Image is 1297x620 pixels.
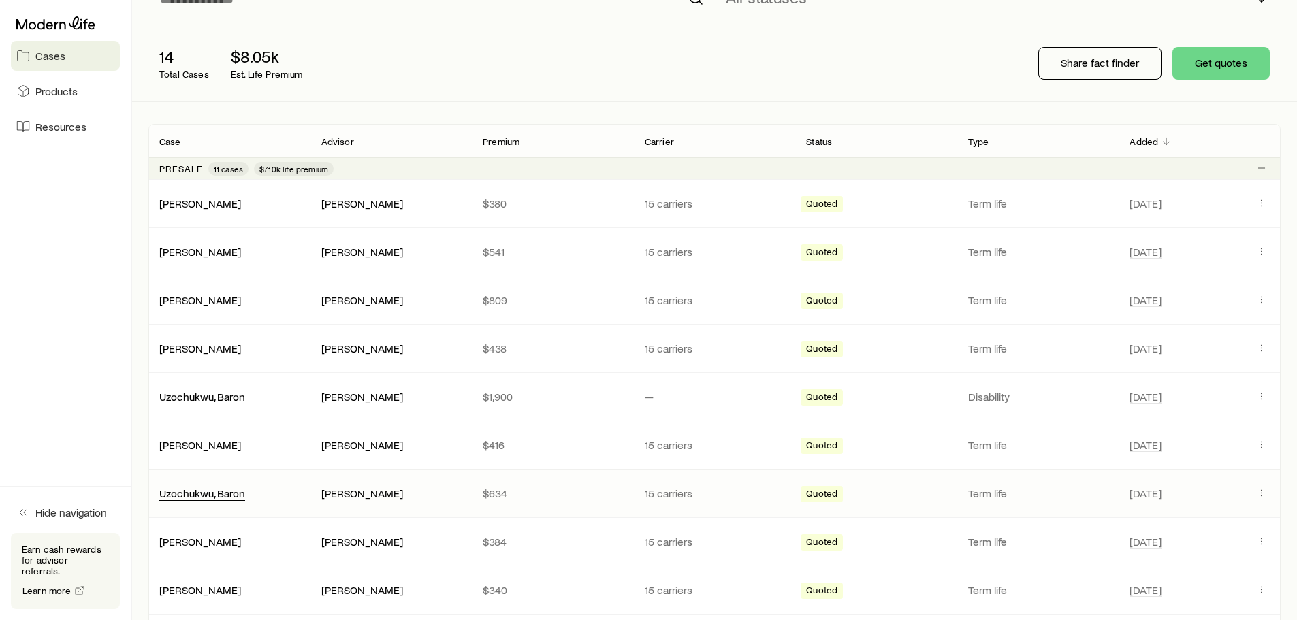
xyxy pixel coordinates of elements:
[645,197,785,210] p: 15 carriers
[22,586,71,595] span: Learn more
[483,535,623,549] p: $384
[159,136,181,147] p: Case
[159,487,245,500] a: Uzochukwu, Baron
[1130,136,1158,147] p: Added
[645,583,785,597] p: 15 carriers
[483,197,623,210] p: $380
[259,163,328,174] span: $7.10k life premium
[11,41,120,71] a: Cases
[1130,487,1162,500] span: [DATE]
[806,536,837,551] span: Quoted
[806,295,837,309] span: Quoted
[159,438,241,453] div: [PERSON_NAME]
[11,497,120,527] button: Hide navigation
[214,163,243,174] span: 11 cases
[1061,56,1139,69] p: Share fact finder
[1130,245,1162,259] span: [DATE]
[321,438,403,453] div: [PERSON_NAME]
[159,535,241,548] a: [PERSON_NAME]
[11,76,120,106] a: Products
[968,342,1108,355] p: Term life
[645,438,785,452] p: 15 carriers
[806,391,837,406] span: Quoted
[806,585,837,599] span: Quoted
[645,293,785,307] p: 15 carriers
[645,487,785,500] p: 15 carriers
[968,390,1108,404] p: Disability
[159,487,245,501] div: Uzochukwu, Baron
[968,487,1108,500] p: Term life
[1130,293,1162,307] span: [DATE]
[159,293,241,308] div: [PERSON_NAME]
[159,535,241,549] div: [PERSON_NAME]
[483,438,623,452] p: $416
[483,136,519,147] p: Premium
[968,438,1108,452] p: Term life
[968,535,1108,549] p: Term life
[159,245,241,259] div: [PERSON_NAME]
[1130,438,1162,452] span: [DATE]
[159,342,241,356] div: [PERSON_NAME]
[159,583,241,596] a: [PERSON_NAME]
[159,245,241,258] a: [PERSON_NAME]
[159,69,209,80] p: Total Cases
[645,535,785,549] p: 15 carriers
[483,342,623,355] p: $438
[321,583,403,598] div: [PERSON_NAME]
[159,342,241,355] a: [PERSON_NAME]
[11,112,120,142] a: Resources
[159,47,209,66] p: 14
[1172,47,1270,80] button: Get quotes
[483,390,623,404] p: $1,900
[22,544,109,576] p: Earn cash rewards for advisor referrals.
[1130,197,1162,210] span: [DATE]
[1130,535,1162,549] span: [DATE]
[1130,390,1162,404] span: [DATE]
[159,163,203,174] p: Presale
[321,245,403,259] div: [PERSON_NAME]
[483,245,623,259] p: $541
[1038,47,1162,80] button: Share fact finder
[968,583,1108,597] p: Term life
[968,197,1108,210] p: Term life
[321,136,354,147] p: Advisor
[159,293,241,306] a: [PERSON_NAME]
[321,342,403,356] div: [PERSON_NAME]
[321,197,403,211] div: [PERSON_NAME]
[483,583,623,597] p: $340
[806,440,837,454] span: Quoted
[11,533,120,609] div: Earn cash rewards for advisor referrals.Learn more
[645,136,674,147] p: Carrier
[968,293,1108,307] p: Term life
[321,390,403,404] div: [PERSON_NAME]
[806,136,832,147] p: Status
[159,197,241,210] a: [PERSON_NAME]
[645,390,785,404] p: —
[35,84,78,98] span: Products
[159,583,241,598] div: [PERSON_NAME]
[321,535,403,549] div: [PERSON_NAME]
[1130,342,1162,355] span: [DATE]
[806,343,837,357] span: Quoted
[968,245,1108,259] p: Term life
[968,136,989,147] p: Type
[35,120,86,133] span: Resources
[483,487,623,500] p: $634
[806,198,837,212] span: Quoted
[159,438,241,451] a: [PERSON_NAME]
[231,47,303,66] p: $8.05k
[35,49,65,63] span: Cases
[645,342,785,355] p: 15 carriers
[1130,583,1162,597] span: [DATE]
[159,390,245,404] div: Uzochukwu, Baron
[35,506,107,519] span: Hide navigation
[645,245,785,259] p: 15 carriers
[321,293,403,308] div: [PERSON_NAME]
[159,390,245,403] a: Uzochukwu, Baron
[483,293,623,307] p: $809
[231,69,303,80] p: Est. Life Premium
[806,246,837,261] span: Quoted
[159,197,241,211] div: [PERSON_NAME]
[321,487,403,501] div: [PERSON_NAME]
